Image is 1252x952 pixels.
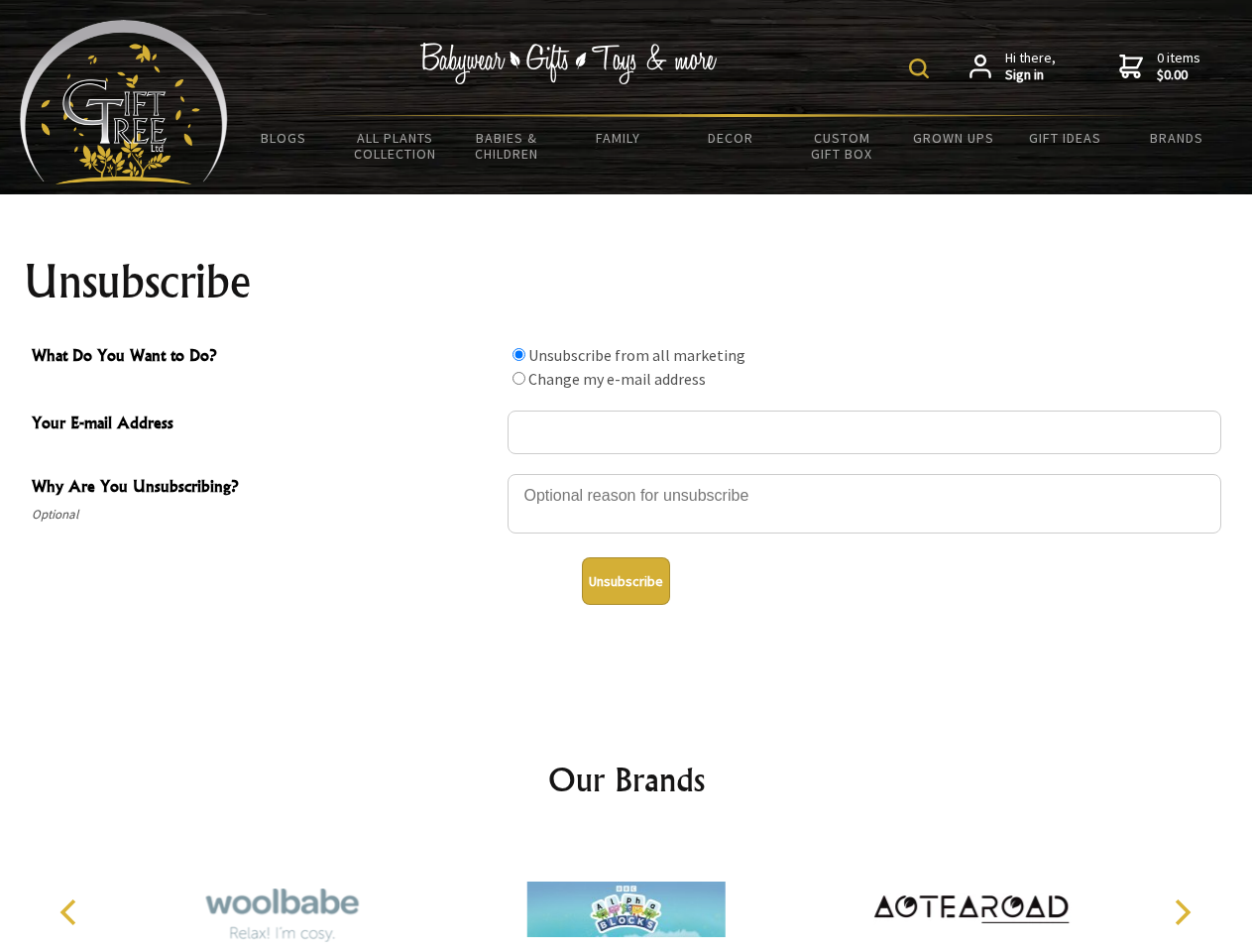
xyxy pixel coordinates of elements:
[420,43,718,84] img: Babywear - Gifts - Toys & more
[512,372,525,385] input: What Do You Want to Do?
[451,117,563,175] a: Babies & Children
[786,117,898,175] a: Custom Gift Box
[32,503,498,527] span: Optional
[909,59,929,78] img: product search
[24,258,1229,305] h1: Unsubscribe
[1121,117,1233,159] a: Brands
[563,117,675,159] a: Family
[512,348,525,361] input: What Do You Want to Do?
[1005,66,1056,84] strong: Sign in
[508,411,1221,454] input: Your E-mail Address
[582,557,670,605] button: Unsubscribe
[674,117,786,159] a: Decor
[1157,66,1200,84] strong: $0.00
[1009,117,1121,159] a: Gift Ideas
[1157,49,1200,84] span: 0 items
[528,345,745,365] label: Unsubscribe from all marketing
[1160,891,1203,934] button: Next
[50,891,93,934] button: Previous
[969,50,1056,84] a: Hi there,Sign in
[32,474,498,503] span: Why Are You Unsubscribing?
[20,20,228,184] img: Babyware - Gifts - Toys and more...
[32,411,498,439] span: Your E-mail Address
[1005,50,1056,84] span: Hi there,
[32,343,498,372] span: What Do You Want to Do?
[897,117,1009,159] a: Grown Ups
[40,756,1213,803] h2: Our Brands
[340,117,452,175] a: All Plants Collection
[508,474,1221,534] textarea: Why Are You Unsubscribing?
[528,369,706,389] label: Change my e-mail address
[228,117,340,159] a: BLOGS
[1119,50,1200,84] a: 0 items$0.00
